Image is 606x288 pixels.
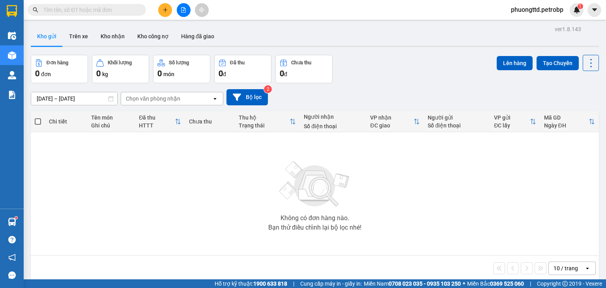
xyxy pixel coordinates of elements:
[463,282,465,285] span: ⚪️
[366,111,424,132] th: Toggle SortBy
[177,3,191,17] button: file-add
[554,264,578,272] div: 10 / trang
[214,55,271,83] button: Đã thu0đ
[530,279,531,288] span: |
[584,265,591,271] svg: open
[293,279,294,288] span: |
[505,5,570,15] span: phuongttd.petrobp
[8,51,16,60] img: warehouse-icon
[494,122,529,129] div: ĐC lấy
[573,6,580,13] img: icon-new-feature
[8,236,16,243] span: question-circle
[139,114,175,121] div: Đã thu
[131,27,175,46] button: Kho công nợ
[175,27,221,46] button: Hàng đã giao
[212,95,218,102] svg: open
[181,7,186,13] span: file-add
[63,27,94,46] button: Trên xe
[31,27,63,46] button: Kho gửi
[497,56,533,70] button: Lên hàng
[578,4,583,9] sup: 1
[275,55,333,83] button: Chưa thu0đ
[300,279,362,288] span: Cung cấp máy in - giấy in:
[47,60,68,65] div: Đơn hàng
[490,281,524,287] strong: 0369 525 060
[92,55,149,83] button: Khối lượng0kg
[428,114,486,121] div: Người gửi
[544,114,589,121] div: Mã GD
[35,69,39,78] span: 0
[43,6,137,14] input: Tìm tên, số ĐT hoặc mã đơn
[31,92,117,105] input: Select a date range.
[108,60,132,65] div: Khối lượng
[157,69,162,78] span: 0
[31,55,88,83] button: Đơn hàng0đơn
[96,69,101,78] span: 0
[587,3,601,17] button: caret-down
[591,6,598,13] span: caret-down
[102,71,108,77] span: kg
[253,281,287,287] strong: 1900 633 818
[8,271,16,279] span: message
[163,71,174,77] span: món
[537,56,579,70] button: Tạo Chuyến
[304,123,362,129] div: Số điện thoại
[8,32,16,40] img: warehouse-icon
[284,71,287,77] span: đ
[494,114,529,121] div: VP gửi
[195,3,209,17] button: aim
[15,217,17,219] sup: 1
[544,122,589,129] div: Ngày ĐH
[158,3,172,17] button: plus
[364,279,461,288] span: Miền Nam
[49,118,83,125] div: Chi tiết
[281,215,349,221] div: Không có đơn hàng nào.
[8,91,16,99] img: solution-icon
[370,114,413,121] div: VP nhận
[428,122,486,129] div: Số điện thoại
[41,71,51,77] span: đơn
[33,7,38,13] span: search
[199,7,204,13] span: aim
[239,114,290,121] div: Thu hộ
[235,111,300,132] th: Toggle SortBy
[219,69,223,78] span: 0
[94,27,131,46] button: Kho nhận
[230,60,245,65] div: Đã thu
[91,122,131,129] div: Ghi chú
[239,122,290,129] div: Trạng thái
[226,89,268,105] button: Bộ lọc
[291,60,311,65] div: Chưa thu
[7,5,17,17] img: logo-vxr
[579,4,582,9] span: 1
[490,111,540,132] th: Toggle SortBy
[189,118,231,125] div: Chưa thu
[8,218,16,226] img: warehouse-icon
[389,281,461,287] strong: 0708 023 035 - 0935 103 250
[91,114,131,121] div: Tên món
[268,224,361,231] div: Bạn thử điều chỉnh lại bộ lọc nhé!
[153,55,210,83] button: Số lượng0món
[280,69,284,78] span: 0
[540,111,599,132] th: Toggle SortBy
[126,95,180,103] div: Chọn văn phòng nhận
[8,71,16,79] img: warehouse-icon
[555,25,581,34] div: ver 1.8.143
[275,157,354,212] img: svg+xml;base64,PHN2ZyBjbGFzcz0ibGlzdC1wbHVnX19zdmciIHhtbG5zPSJodHRwOi8vd3d3LnczLm9yZy8yMDAwL3N2Zy...
[139,122,175,129] div: HTTT
[264,85,272,93] sup: 2
[169,60,189,65] div: Số lượng
[304,114,362,120] div: Người nhận
[163,7,168,13] span: plus
[562,281,568,286] span: copyright
[467,279,524,288] span: Miền Bắc
[8,254,16,261] span: notification
[135,111,185,132] th: Toggle SortBy
[370,122,413,129] div: ĐC giao
[223,71,226,77] span: đ
[215,279,287,288] span: Hỗ trợ kỹ thuật:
